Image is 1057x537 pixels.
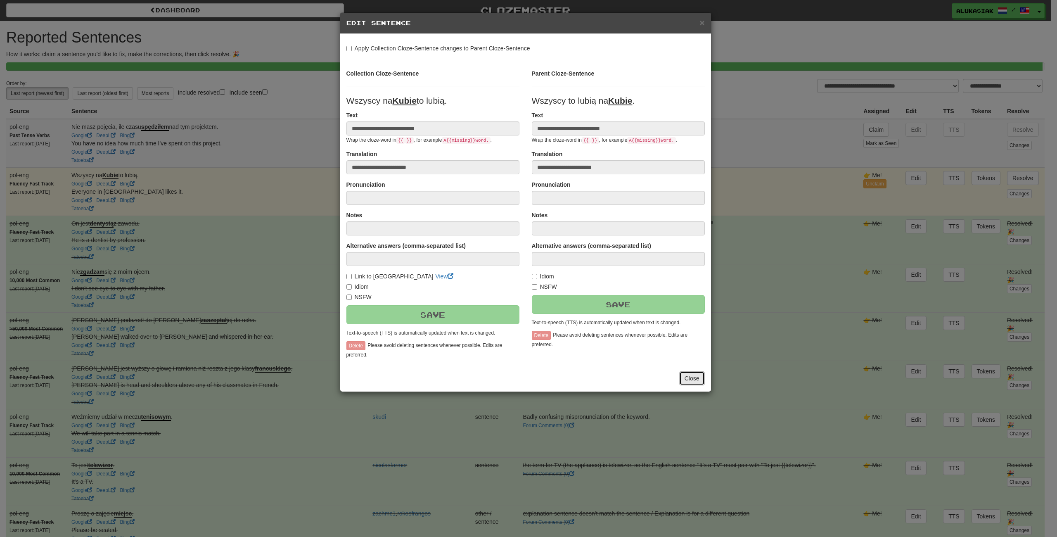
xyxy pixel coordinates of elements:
code: A {{ missing }} word. [627,137,675,144]
u: Kubie [393,96,417,105]
input: Idiom [532,274,537,279]
button: Close [679,371,705,385]
label: Idiom [346,283,369,291]
input: NSFW [532,284,537,290]
label: Alternative answers (comma-separated list) [346,242,466,250]
small: Please avoid deleting sentences whenever possible. Edits are preferred. [532,332,688,347]
label: Translation [532,150,563,158]
small: Please avoid deleting sentences whenever possible. Edits are preferred. [346,342,502,357]
label: Idiom [532,272,554,280]
label: Text [532,111,543,119]
label: Apply Collection Cloze-Sentence changes to Parent Cloze-Sentence [346,44,530,52]
label: Text [346,111,358,119]
span: × [699,18,704,27]
button: Save [346,305,519,324]
span: Wszyscy na to lubią. [346,96,447,105]
input: Apply Collection Cloze-Sentence changes to Parent Cloze-Sentence [346,46,352,51]
button: Delete [346,341,366,350]
button: Close [699,18,704,27]
small: Wrap the cloze-word in , for example . [532,137,677,143]
input: Link to [GEOGRAPHIC_DATA] [346,274,352,279]
small: Text-to-speech (TTS) is automatically updated when text is changed. [532,320,681,326]
u: Kubie [608,96,632,105]
label: NSFW [532,283,557,291]
button: Delete [532,331,551,340]
button: Save [532,295,705,314]
code: {{ [396,137,405,144]
label: Alternative answers (comma-separated list) [532,242,651,250]
label: Link to [GEOGRAPHIC_DATA] [346,272,434,280]
strong: Collection Cloze-Sentence [346,70,419,77]
code: }} [590,137,599,144]
label: Pronunciation [532,181,571,189]
code: }} [405,137,414,144]
strong: Parent Cloze-Sentence [532,70,595,77]
span: Wszyscy to lubią na . [532,96,635,105]
input: NSFW [346,295,352,300]
label: NSFW [346,293,372,301]
small: Text-to-speech (TTS) is automatically updated when text is changed. [346,330,495,336]
label: Notes [346,211,363,219]
label: Notes [532,211,548,219]
label: Translation [346,150,377,158]
h5: Edit Sentence [346,19,705,27]
small: Wrap the cloze-word in , for example . [346,137,492,143]
input: Idiom [346,284,352,290]
a: View [435,273,453,280]
code: A {{ missing }} word. [442,137,490,144]
code: {{ [582,137,590,144]
label: Pronunciation [346,181,385,189]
